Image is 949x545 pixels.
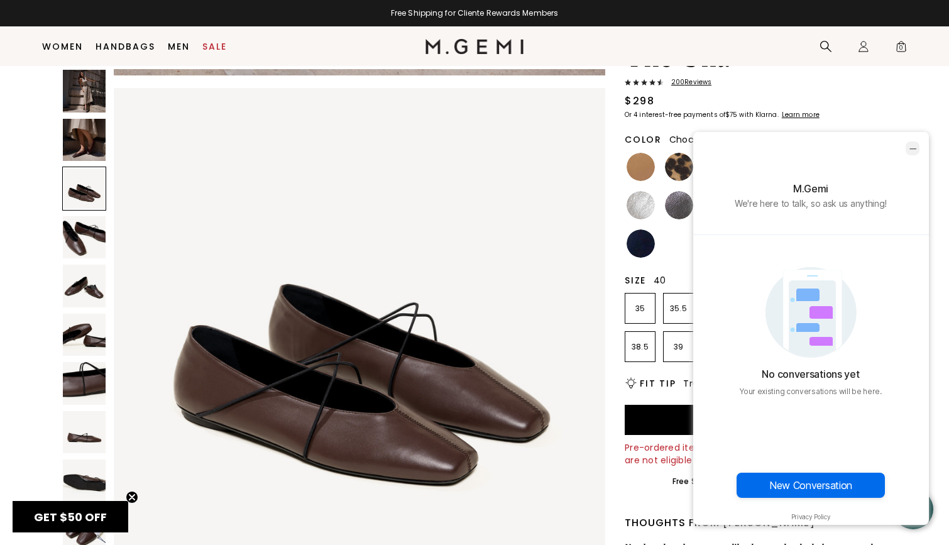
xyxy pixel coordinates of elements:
p: 35.5 [664,304,693,314]
div: Free Shipping for Members [672,476,839,487]
img: Leopard Print [665,153,693,181]
p: 39 [664,342,693,352]
button: Pre-order [625,405,887,435]
a: Learn more [781,111,820,119]
img: The Una [63,460,106,502]
klarna-placement-style-cta: Learn more [782,110,820,119]
klarna-placement-style-amount: $75 [725,110,737,119]
div: GET $50 OFFClose teaser [13,501,128,532]
a: Men [168,41,190,52]
img: M.Gemi [425,39,524,54]
img: The Una [63,119,106,162]
div: $298 [625,94,654,109]
div: Thoughts from [PERSON_NAME] [625,515,887,531]
span: True to size [683,377,736,390]
img: The Una [63,70,106,113]
span: 0 [895,43,908,55]
img: The Una [63,411,106,454]
span: 40 [654,274,666,287]
img: Silver [627,191,655,219]
iframe: Kustomer Widget Iframe [685,124,936,532]
a: Handbags [96,41,155,52]
img: The Una [63,362,106,405]
p: 35 [625,304,655,314]
button: Close teaser [126,491,138,504]
a: Sale [202,41,227,52]
klarna-placement-style-body: with Klarna [739,110,780,119]
img: The Una [63,265,106,307]
img: The Una [63,216,106,259]
a: Women [42,41,83,52]
img: The Una [63,314,106,356]
img: Light Tan [627,153,655,181]
klarna-placement-style-body: Or 4 interest-free payments of [625,110,725,119]
img: Gunmetal [665,191,693,219]
span: GET $50 OFF [34,509,107,525]
a: 200Reviews [625,79,887,89]
img: Navy [627,229,655,258]
div: Pre-ordered items will ship by the middle of October and are not eligible for expedited shipping. [625,441,887,466]
h2: Size [625,275,646,285]
span: 200 Review s [664,79,711,86]
h2: Color [625,135,662,145]
p: 38.5 [625,342,655,352]
span: Chocolate [669,133,717,146]
h2: Fit Tip [640,378,676,388]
